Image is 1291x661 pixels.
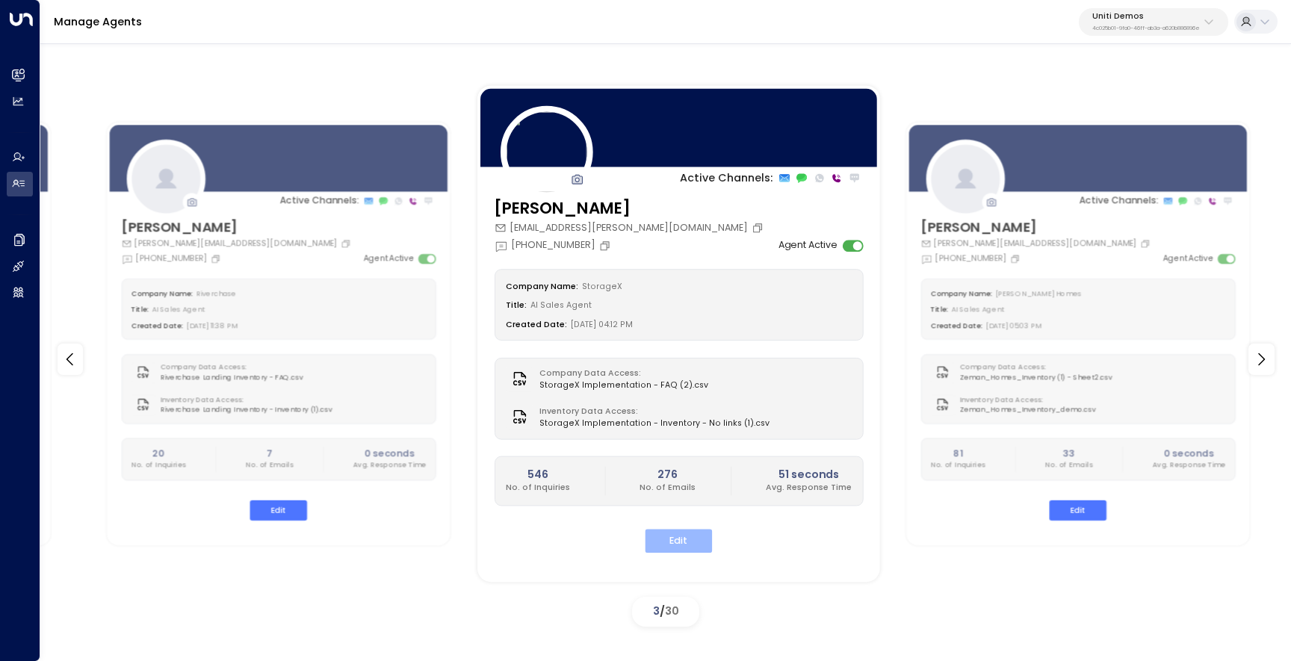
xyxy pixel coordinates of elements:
[1092,12,1200,21] p: Uniti Demos
[506,319,567,330] label: Created Date:
[1162,253,1213,265] label: Agent Active
[1152,461,1225,471] p: Avg. Response Time
[250,500,307,521] button: Edit
[494,222,767,236] div: [EMAIL_ADDRESS][PERSON_NAME][DOMAIN_NAME]
[1044,447,1092,460] h2: 33
[121,217,353,238] h3: [PERSON_NAME]
[959,405,1096,415] span: Zeman_Homes_Inventory_demo.csv
[571,319,633,330] span: [DATE] 04:12 PM
[680,170,773,187] p: Active Channels:
[1079,195,1157,208] p: Active Channels:
[1044,461,1092,471] p: No. of Emails
[930,305,948,315] label: Title:
[653,603,660,618] span: 3
[353,461,426,471] p: Avg. Response Time
[665,603,679,618] span: 30
[187,321,238,331] span: [DATE] 11:38 PM
[930,447,985,460] h2: 81
[959,395,1090,406] label: Inventory Data Access:
[121,238,353,250] div: [PERSON_NAME][EMAIL_ADDRESS][DOMAIN_NAME]
[210,254,223,264] button: Copy
[766,467,852,483] h2: 51 seconds
[1152,447,1225,460] h2: 0 seconds
[930,321,982,331] label: Created Date:
[539,367,701,379] label: Company Data Access:
[279,195,358,208] p: Active Channels:
[160,373,303,384] span: Riverchase Landing Inventory - FAQ.csv
[152,305,205,315] span: AI Sales Agent
[920,238,1153,250] div: [PERSON_NAME][EMAIL_ADDRESS][DOMAIN_NAME]
[539,418,769,429] span: StorageX Implementation - Inventory - No links (1).csv
[121,253,223,265] div: [PHONE_NUMBER]
[920,217,1153,238] h3: [PERSON_NAME]
[506,467,570,483] h2: 546
[131,461,185,471] p: No. of Inquiries
[632,597,699,627] div: /
[995,289,1082,299] span: [PERSON_NAME] Homes
[160,405,332,415] span: Riverchase Landing Inventory - Inventory (1).csv
[598,240,613,252] button: Copy
[645,530,712,553] button: Edit
[131,289,192,299] label: Company Name:
[341,239,353,249] button: Copy
[131,447,185,460] h2: 20
[494,239,613,253] div: [PHONE_NUMBER]
[506,282,578,293] label: Company Name:
[506,300,527,311] label: Title:
[930,289,991,299] label: Company Name:
[1009,254,1022,264] button: Copy
[1092,25,1200,31] p: 4c025b01-9fa0-46ff-ab3a-a620b886896e
[640,467,696,483] h2: 276
[751,223,766,235] button: Copy
[539,406,762,418] label: Inventory Data Access:
[959,373,1112,384] span: Zeman_Homes_Inventory (1) - Sheet2.csv
[353,447,426,460] h2: 0 seconds
[245,447,293,460] h2: 7
[1049,500,1106,521] button: Edit
[952,305,1004,315] span: AI Sales Agent
[986,321,1041,331] span: [DATE] 05:03 PM
[245,461,293,471] p: No. of Emails
[766,482,852,494] p: Avg. Response Time
[160,395,326,406] label: Inventory Data Access:
[160,363,297,373] label: Company Data Access:
[131,321,183,331] label: Created Date:
[539,380,708,392] span: StorageX Implementation - FAQ (2).csv
[959,363,1106,373] label: Company Data Access:
[196,289,236,299] span: Riverchase
[131,305,149,315] label: Title:
[54,14,142,29] a: Manage Agents
[920,253,1022,265] div: [PHONE_NUMBER]
[501,107,593,199] img: 110_headshot.jpg
[506,482,570,494] p: No. of Inquiries
[1079,8,1228,36] button: Uniti Demos4c025b01-9fa0-46ff-ab3a-a620b886896e
[530,300,592,311] span: AI Sales Agent
[930,461,985,471] p: No. of Inquiries
[1139,239,1152,249] button: Copy
[363,253,414,265] label: Agent Active
[582,282,622,293] span: StorageX
[494,197,767,221] h3: [PERSON_NAME]
[640,482,696,494] p: No. of Emails
[778,239,838,253] label: Agent Active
